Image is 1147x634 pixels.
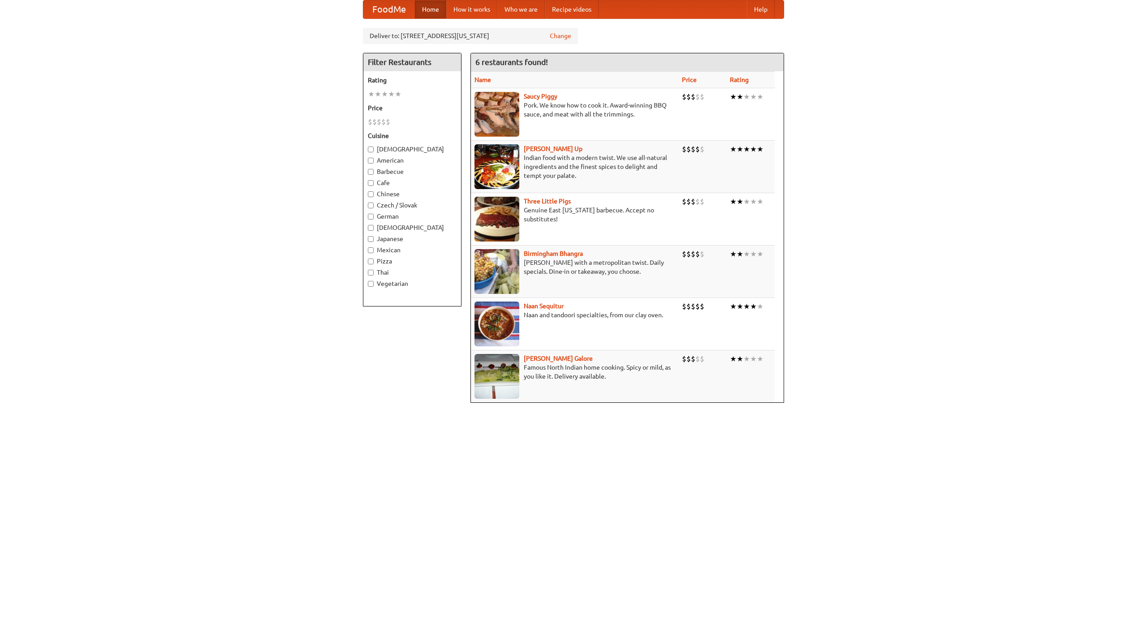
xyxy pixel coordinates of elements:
[730,249,737,259] li: ★
[368,234,457,243] label: Japanese
[368,225,374,231] input: [DEMOGRAPHIC_DATA]
[682,197,686,207] li: $
[368,117,372,127] li: $
[695,302,700,311] li: $
[691,249,695,259] li: $
[474,206,675,224] p: Genuine East [US_STATE] barbecue. Accept no substitutes!
[737,197,743,207] li: ★
[363,53,461,71] h4: Filter Restaurants
[757,92,763,102] li: ★
[368,145,457,154] label: [DEMOGRAPHIC_DATA]
[368,212,457,221] label: German
[368,281,374,287] input: Vegetarian
[757,302,763,311] li: ★
[743,302,750,311] li: ★
[686,354,691,364] li: $
[368,259,374,264] input: Pizza
[474,144,519,189] img: curryup.jpg
[381,89,388,99] li: ★
[743,354,750,364] li: ★
[368,178,457,187] label: Cafe
[545,0,599,18] a: Recipe videos
[682,354,686,364] li: $
[368,169,374,175] input: Barbecue
[757,144,763,154] li: ★
[474,249,519,294] img: bhangra.jpg
[368,131,457,140] h5: Cuisine
[368,203,374,208] input: Czech / Slovak
[682,302,686,311] li: $
[368,156,457,165] label: American
[700,249,704,259] li: $
[524,145,582,152] a: [PERSON_NAME] Up
[695,354,700,364] li: $
[474,197,519,242] img: littlepigs.jpg
[737,302,743,311] li: ★
[524,250,583,257] a: Birmingham Bhangra
[743,144,750,154] li: ★
[368,89,375,99] li: ★
[368,190,457,198] label: Chinese
[700,302,704,311] li: $
[368,279,457,288] label: Vegetarian
[691,92,695,102] li: $
[446,0,497,18] a: How it works
[475,58,548,66] ng-pluralize: 6 restaurants found!
[695,197,700,207] li: $
[368,104,457,112] h5: Price
[497,0,545,18] a: Who we are
[474,258,675,276] p: [PERSON_NAME] with a metropolitan twist. Daily specials. Dine-in or takeaway, you choose.
[377,117,381,127] li: $
[474,92,519,137] img: saucy.jpg
[686,92,691,102] li: $
[700,197,704,207] li: $
[682,92,686,102] li: $
[368,76,457,85] h5: Rating
[730,76,749,83] a: Rating
[695,144,700,154] li: $
[415,0,446,18] a: Home
[730,144,737,154] li: ★
[395,89,401,99] li: ★
[368,270,374,276] input: Thai
[730,197,737,207] li: ★
[691,354,695,364] li: $
[474,101,675,119] p: Pork. We know how to cook it. Award-winning BBQ sauce, and meat with all the trimmings.
[524,93,557,100] a: Saucy Piggy
[386,117,390,127] li: $
[686,197,691,207] li: $
[750,302,757,311] li: ★
[368,180,374,186] input: Cafe
[700,92,704,102] li: $
[682,249,686,259] li: $
[737,92,743,102] li: ★
[730,302,737,311] li: ★
[368,214,374,220] input: German
[368,201,457,210] label: Czech / Slovak
[524,355,593,362] b: [PERSON_NAME] Galore
[686,144,691,154] li: $
[695,249,700,259] li: $
[750,144,757,154] li: ★
[691,302,695,311] li: $
[750,92,757,102] li: ★
[691,144,695,154] li: $
[368,257,457,266] label: Pizza
[730,92,737,102] li: ★
[524,198,571,205] a: Three Little Pigs
[474,354,519,399] img: currygalore.jpg
[695,92,700,102] li: $
[750,354,757,364] li: ★
[737,249,743,259] li: ★
[474,363,675,381] p: Famous North Indian home cooking. Spicy or mild, as you like it. Delivery available.
[691,197,695,207] li: $
[474,311,675,319] p: Naan and tandoori specialties, from our clay oven.
[757,249,763,259] li: ★
[700,144,704,154] li: $
[524,302,564,310] a: Naan Sequitur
